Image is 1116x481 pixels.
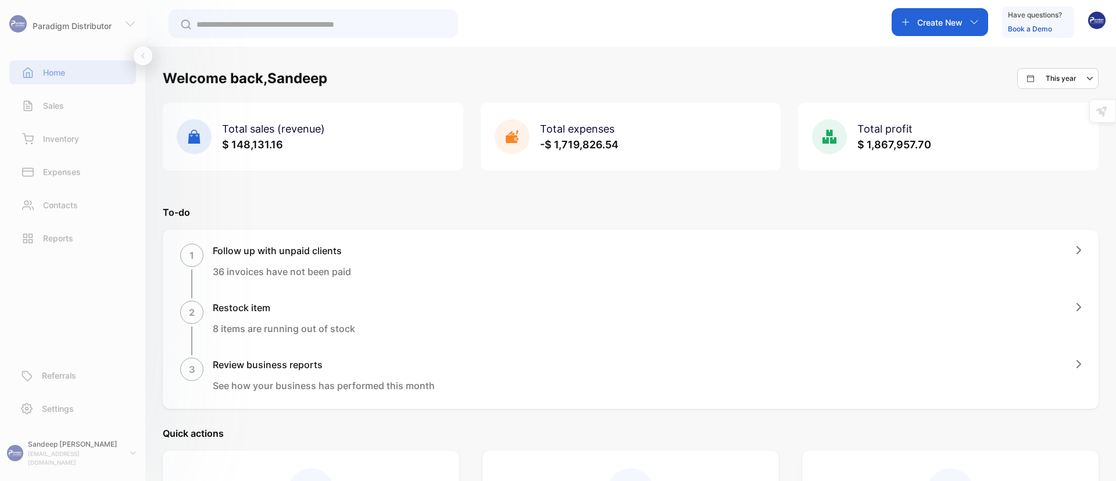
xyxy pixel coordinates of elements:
[540,123,614,135] span: Total expenses
[1088,8,1106,36] button: avatar
[7,445,23,461] img: profile
[1008,24,1052,33] a: Book a Demo
[213,322,355,336] p: 8 items are running out of stock
[163,205,1099,219] p: To-do
[28,450,121,467] p: [EMAIL_ADDRESS][DOMAIN_NAME]
[163,68,327,89] h1: Welcome back, Sandeep
[1017,68,1099,89] button: This year
[1008,9,1062,21] p: Have questions?
[917,16,963,28] p: Create New
[857,138,931,151] span: $ 1,867,957.70
[43,133,79,145] p: Inventory
[42,369,76,382] p: Referrals
[222,138,283,151] span: $ 148,131.16
[43,99,64,112] p: Sales
[189,305,195,319] p: 2
[28,439,121,450] p: Sandeep [PERSON_NAME]
[1046,73,1076,84] p: This year
[1088,12,1106,29] img: avatar
[163,426,1099,440] p: Quick actions
[43,199,78,211] p: Contacts
[189,248,194,262] p: 1
[42,402,74,415] p: Settings
[213,265,351,279] p: 36 invoices have not been paid
[540,138,618,151] span: -$ 1,719,826.54
[892,8,988,36] button: Create New
[43,166,81,178] p: Expenses
[33,20,112,32] p: Paradigm Distributor
[213,301,355,315] h1: Restock item
[9,15,27,33] img: logo
[857,123,913,135] span: Total profit
[222,123,325,135] span: Total sales (revenue)
[213,358,435,372] h1: Review business reports
[43,232,73,244] p: Reports
[43,66,65,79] p: Home
[213,244,351,258] h1: Follow up with unpaid clients
[213,379,435,393] p: See how your business has performed this month
[189,362,195,376] p: 3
